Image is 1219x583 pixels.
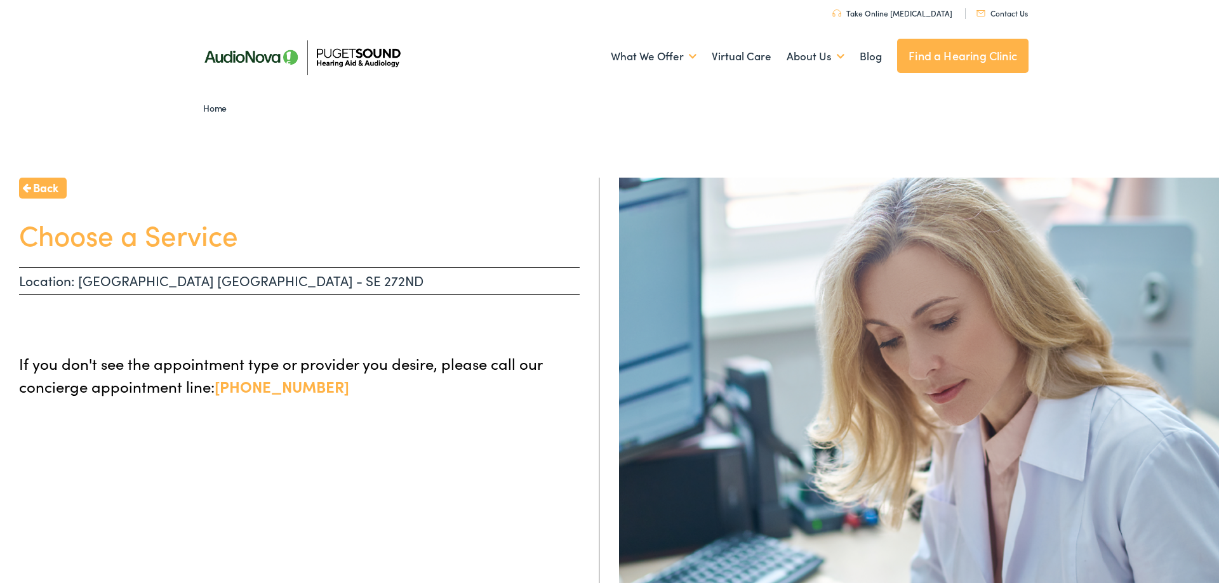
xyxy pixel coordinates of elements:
[787,33,844,80] a: About Us
[19,267,580,295] p: Location: [GEOGRAPHIC_DATA] [GEOGRAPHIC_DATA] - SE 272ND
[19,352,580,398] p: If you don't see the appointment type or provider you desire, please call our concierge appointme...
[712,33,771,80] a: Virtual Care
[19,178,67,199] a: Back
[976,8,1028,18] a: Contact Us
[832,8,952,18] a: Take Online [MEDICAL_DATA]
[860,33,882,80] a: Blog
[203,102,233,114] a: Home
[19,218,580,251] h1: Choose a Service
[832,10,841,17] img: utility icon
[215,376,349,396] a: [PHONE_NUMBER]
[611,33,696,80] a: What We Offer
[976,10,985,16] img: utility icon
[33,179,58,196] span: Back
[897,39,1029,73] a: Find a Hearing Clinic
